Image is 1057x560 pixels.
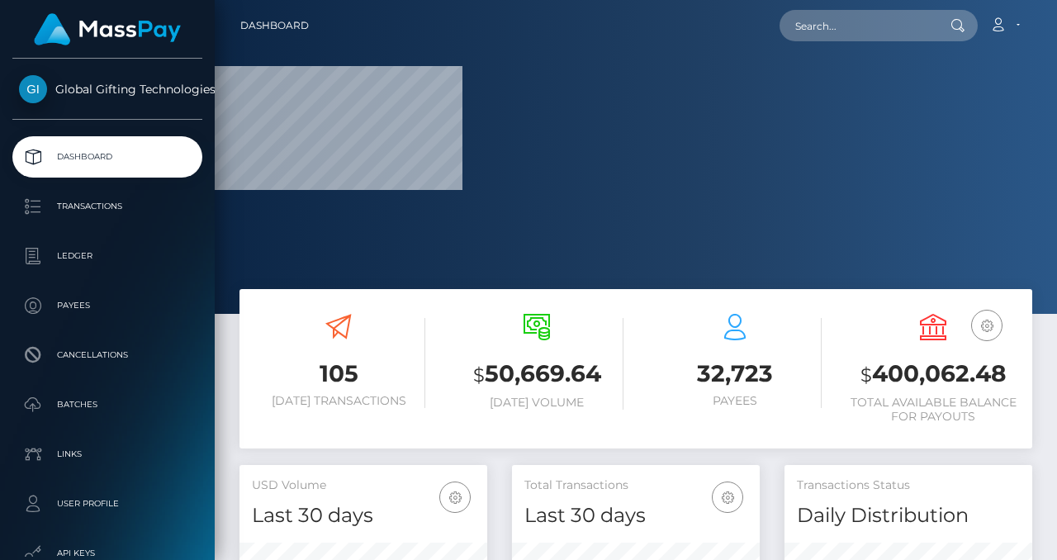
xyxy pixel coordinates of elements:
[252,394,425,408] h6: [DATE] Transactions
[860,363,872,387] small: $
[19,392,196,417] p: Batches
[12,235,202,277] a: Ledger
[524,477,747,494] h5: Total Transactions
[12,136,202,178] a: Dashboard
[648,358,822,390] h3: 32,723
[12,186,202,227] a: Transactions
[846,358,1020,392] h3: 400,062.48
[19,293,196,318] p: Payees
[12,82,202,97] span: Global Gifting Technologies Inc
[252,477,475,494] h5: USD Volume
[450,358,623,392] h3: 50,669.64
[240,8,309,43] a: Dashboard
[12,384,202,425] a: Batches
[34,13,181,45] img: MassPay Logo
[12,483,202,524] a: User Profile
[797,477,1020,494] h5: Transactions Status
[252,358,425,390] h3: 105
[473,363,485,387] small: $
[648,394,822,408] h6: Payees
[19,442,196,467] p: Links
[19,244,196,268] p: Ledger
[846,396,1020,424] h6: Total Available Balance for Payouts
[12,434,202,475] a: Links
[19,75,47,103] img: Global Gifting Technologies Inc
[450,396,623,410] h6: [DATE] Volume
[12,285,202,326] a: Payees
[19,343,196,368] p: Cancellations
[252,501,475,530] h4: Last 30 days
[19,194,196,219] p: Transactions
[19,491,196,516] p: User Profile
[797,501,1020,530] h4: Daily Distribution
[19,145,196,169] p: Dashboard
[780,10,935,41] input: Search...
[12,335,202,376] a: Cancellations
[524,501,747,530] h4: Last 30 days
